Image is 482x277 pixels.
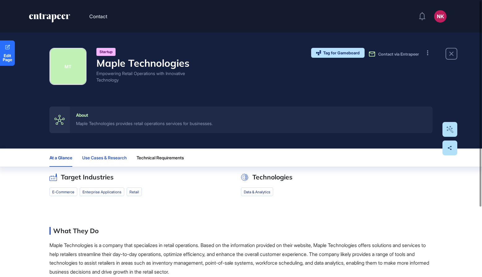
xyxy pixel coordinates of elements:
h4: Maple Technologies [96,57,201,69]
button: Technical Requirements [137,149,189,167]
button: Contact [89,12,107,20]
span: Technical Requirements [137,155,184,160]
button: NK [434,10,446,23]
li: retail [127,187,142,196]
li: data & analytics [241,187,273,196]
button: Contact via Entrapeer [368,50,419,58]
span: Use Cases & Research [82,155,127,160]
div: Startup [96,48,116,56]
span: Tag for Gameboard [323,51,360,55]
h2: What They Do [53,227,99,235]
span: Maple Technologies is a company that specializes in retail operations. Based on the information p... [49,242,429,275]
button: At a Glance [49,149,72,167]
h2: Target Industries [61,173,114,181]
span: Contact via Entrapeer [378,52,419,57]
div: About [76,113,88,118]
li: e-commerce [49,187,77,196]
button: Use Cases & Research [82,149,127,167]
div: Maple Technologies provides retail operations services for businesses. [76,120,426,127]
div: MT [65,63,71,70]
span: At a Glance [49,155,72,160]
a: entrapeer-logo [28,13,71,25]
li: enterprise applications [80,187,124,196]
div: Empowering Retail Operations with Innovative Technology [96,70,201,83]
h2: Technologies [252,173,293,181]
